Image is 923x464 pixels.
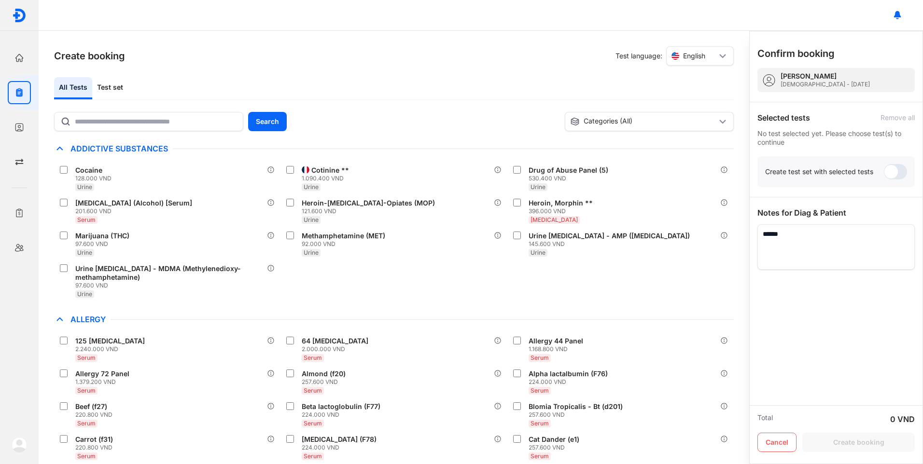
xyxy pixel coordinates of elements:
div: 224.000 VND [302,411,384,419]
div: Heroin, Morphin ** [529,199,593,207]
div: 121.600 VND [302,207,439,215]
div: 1.090.400 VND [302,175,353,182]
div: Remove all [881,113,915,122]
div: Selected tests [757,112,810,123]
div: 128.000 VND [75,175,112,182]
div: [MEDICAL_DATA] (F78) [302,435,377,444]
span: Urine [77,290,92,298]
div: Heroin-[MEDICAL_DATA]-Opiates (MOP) [302,199,435,207]
span: [MEDICAL_DATA] [531,216,578,223]
span: Serum [77,452,96,460]
span: English [683,52,705,60]
span: Serum [531,354,549,361]
div: Cocaine [75,166,102,175]
span: Urine [531,249,545,256]
div: Notes for Diag & Patient [757,207,915,218]
div: 92.000 VND [302,240,389,248]
div: Cotinine ** [311,166,349,175]
div: 145.600 VND [529,240,694,248]
div: Methamphetamine (MET) [302,232,385,240]
div: [MEDICAL_DATA] (Alcohol) [Serum] [75,199,192,207]
div: 0 VND [890,413,915,425]
div: 2.240.000 VND [75,345,149,353]
div: 97.600 VND [75,240,133,248]
div: 1.168.800 VND [529,345,587,353]
div: 257.600 VND [302,378,350,386]
div: 530.400 VND [529,175,612,182]
span: Allergy [66,314,111,324]
div: Beef (f27) [75,402,107,411]
div: 224.000 VND [302,444,380,451]
span: Urine [304,216,319,223]
span: Serum [77,216,96,223]
div: 224.000 VND [529,378,612,386]
div: Blomia Tropicalis - Bt (d201) [529,402,623,411]
span: Serum [304,420,322,427]
span: Urine [531,183,545,191]
div: Alpha lactalbumin (F76) [529,369,608,378]
div: 125 [MEDICAL_DATA] [75,337,145,345]
div: Create test set with selected tests [765,167,873,176]
div: 396.000 VND [529,207,597,215]
div: Carrot (f31) [75,435,113,444]
div: Urine [MEDICAL_DATA] - MDMA (Methylenedioxy-methamphetamine) [75,264,263,282]
span: Addictive Substances [66,144,173,153]
div: 97.600 VND [75,282,267,289]
button: Search [248,112,287,131]
span: Serum [304,452,322,460]
div: Cat Dander (e1) [529,435,579,444]
div: Allergy 72 Panel [75,369,129,378]
span: Serum [531,420,549,427]
span: Urine [77,249,92,256]
div: [DEMOGRAPHIC_DATA] - [DATE] [781,81,870,88]
div: Beta lactoglobulin (F77) [302,402,380,411]
div: 257.600 VND [529,444,583,451]
span: Urine [304,183,319,191]
div: 64 [MEDICAL_DATA] [302,337,368,345]
span: Serum [531,452,549,460]
div: 257.600 VND [529,411,627,419]
h3: Create booking [54,49,125,63]
h3: Confirm booking [757,47,835,60]
div: 220.800 VND [75,444,117,451]
button: Cancel [757,433,797,452]
div: Marijuana (THC) [75,232,129,240]
div: Test set [92,77,128,99]
div: Urine [MEDICAL_DATA] - AMP ([MEDICAL_DATA]) [529,232,690,240]
img: logo [12,8,27,23]
div: Total [757,413,773,425]
img: logo [12,437,27,452]
span: Serum [77,387,96,394]
span: Serum [77,354,96,361]
span: Serum [304,387,322,394]
span: Urine [77,183,92,191]
div: Allergy 44 Panel [529,337,583,345]
div: Almond (f20) [302,369,346,378]
div: 220.800 VND [75,411,112,419]
div: Drug of Abuse Panel (5) [529,166,608,175]
div: [PERSON_NAME] [781,72,870,81]
span: Serum [304,354,322,361]
span: Serum [77,420,96,427]
div: 1.379.200 VND [75,378,133,386]
span: Serum [531,387,549,394]
div: Categories (All) [570,117,717,126]
div: All Tests [54,77,92,99]
div: 2.000.000 VND [302,345,372,353]
div: Test language: [615,46,734,66]
span: Urine [304,249,319,256]
button: Create booking [802,433,915,452]
div: 201.600 VND [75,207,196,215]
div: No test selected yet. Please choose test(s) to continue [757,129,915,147]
